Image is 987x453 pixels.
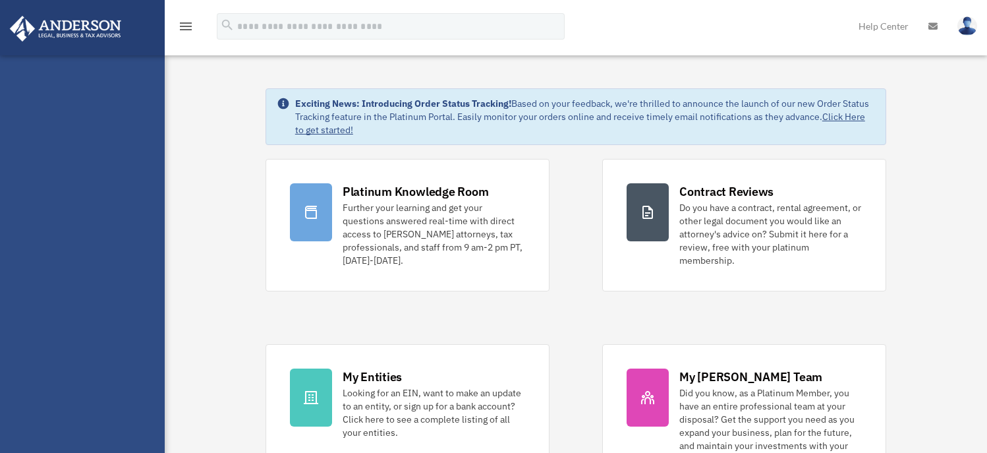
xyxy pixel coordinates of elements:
a: menu [178,23,194,34]
div: Further your learning and get your questions answered real-time with direct access to [PERSON_NAM... [343,201,525,267]
a: Platinum Knowledge Room Further your learning and get your questions answered real-time with dire... [266,159,550,291]
i: menu [178,18,194,34]
div: Based on your feedback, we're thrilled to announce the launch of our new Order Status Tracking fe... [295,97,875,136]
i: search [220,18,235,32]
div: Do you have a contract, rental agreement, or other legal document you would like an attorney's ad... [679,201,862,267]
div: Contract Reviews [679,183,774,200]
strong: Exciting News: Introducing Order Status Tracking! [295,98,511,109]
div: Platinum Knowledge Room [343,183,489,200]
div: My Entities [343,369,402,385]
div: Looking for an EIN, want to make an update to an entity, or sign up for a bank account? Click her... [343,386,525,439]
img: User Pic [957,16,977,36]
div: My [PERSON_NAME] Team [679,369,822,385]
img: Anderson Advisors Platinum Portal [6,16,125,42]
a: Contract Reviews Do you have a contract, rental agreement, or other legal document you would like... [602,159,886,291]
a: Click Here to get started! [295,111,865,136]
